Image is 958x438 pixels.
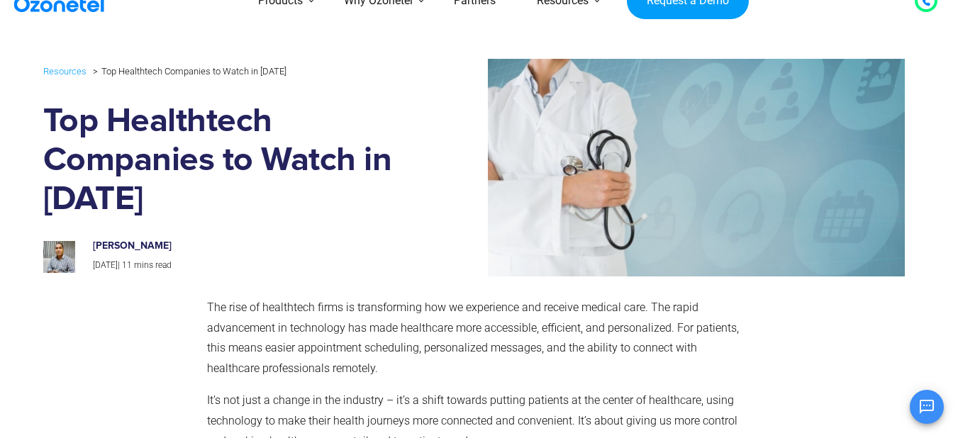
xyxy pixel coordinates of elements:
img: prashanth-kancherla_avatar-200x200.jpeg [43,241,75,273]
span: mins read [134,260,172,270]
button: Open chat [910,390,944,424]
a: Resources [43,63,87,79]
span: 11 [122,260,132,270]
span: The rise of healthtech firms is transforming how we experience and receive medical care. The rapi... [207,301,739,375]
span: [DATE] [93,260,118,270]
h1: Top Healthtech Companies to Watch in [DATE] [43,102,407,219]
li: Top Healthtech Companies to Watch in [DATE] [89,62,286,80]
p: | [93,258,392,274]
h6: [PERSON_NAME] [93,240,392,252]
